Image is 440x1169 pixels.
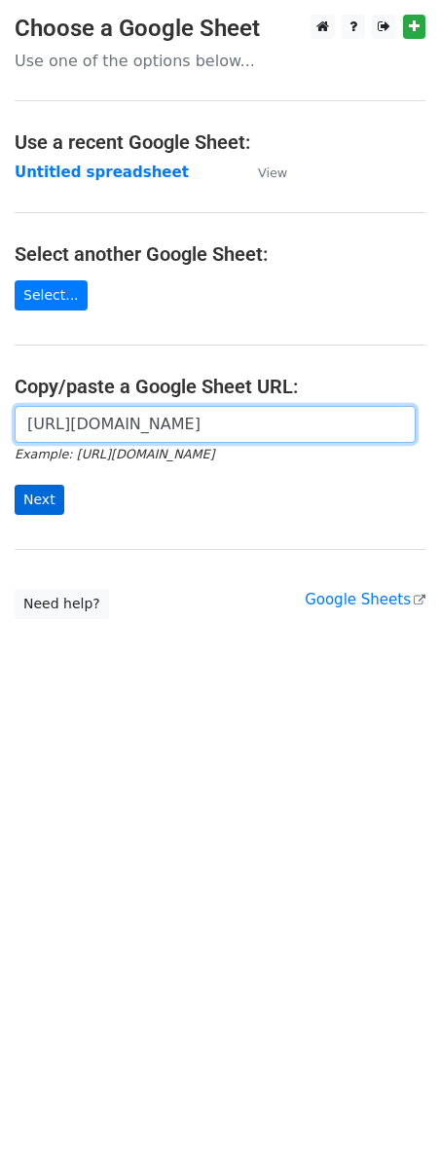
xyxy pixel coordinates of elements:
[15,51,425,71] p: Use one of the options below...
[15,447,214,461] small: Example: [URL][DOMAIN_NAME]
[258,165,287,180] small: View
[305,591,425,608] a: Google Sheets
[15,164,189,181] a: Untitled spreadsheet
[15,485,64,515] input: Next
[15,375,425,398] h4: Copy/paste a Google Sheet URL:
[15,589,109,619] a: Need help?
[343,1076,440,1169] iframe: Chat Widget
[238,164,287,181] a: View
[15,15,425,43] h3: Choose a Google Sheet
[15,280,88,311] a: Select...
[15,242,425,266] h4: Select another Google Sheet:
[15,406,416,443] input: Paste your Google Sheet URL here
[15,130,425,154] h4: Use a recent Google Sheet:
